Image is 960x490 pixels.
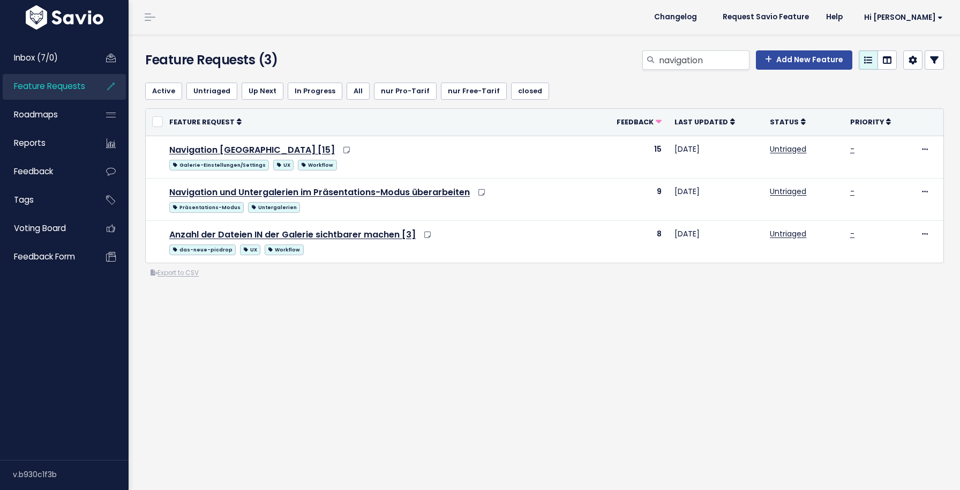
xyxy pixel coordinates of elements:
a: Help [817,9,851,25]
span: Hi [PERSON_NAME] [864,13,943,21]
a: nur Pro-Tarif [374,83,437,100]
span: Untergalerien [248,202,300,213]
ul: Filter feature requests [145,83,944,100]
span: das-neue-picdrop [169,244,236,255]
a: Request Savio Feature [714,9,817,25]
a: Untriaged [770,228,806,239]
a: Feedback [3,159,89,184]
a: Navigation und Untergalerien im Präsentations-Modus überarbeiten [169,186,470,198]
a: Workflow [298,158,336,171]
span: Tags [14,194,34,205]
a: Feedback form [3,244,89,269]
a: Add New Feature [756,50,852,70]
a: Last Updated [674,116,735,127]
a: Roadmaps [3,102,89,127]
a: Feature Request [169,116,242,127]
span: UX [240,244,260,255]
td: [DATE] [668,220,763,262]
a: Navigation [GEOGRAPHIC_DATA] [15] [169,144,335,156]
a: Hi [PERSON_NAME] [851,9,951,26]
a: Priority [850,116,891,127]
h4: Feature Requests (3) [145,50,401,70]
a: Anzahl der Dateien IN der Galerie sichtbarer machen [3] [169,228,416,241]
span: Feature Request [169,117,235,127]
span: UX [273,160,294,170]
a: Up Next [242,83,283,100]
a: nur Free-Tarif [441,83,507,100]
span: Workflow [265,244,303,255]
a: Voting Board [3,216,89,241]
span: Feedback [617,117,654,127]
a: Workflow [265,242,303,256]
a: Reports [3,131,89,155]
a: All [347,83,370,100]
a: Untergalerien [248,200,300,213]
a: Inbox (7/0) [3,46,89,70]
a: Untriaged [770,186,806,197]
span: Galerie-Einstellungen/Settings [169,160,269,170]
span: Präsentations-Modus [169,202,244,213]
a: UX [240,242,260,256]
a: Untriaged [770,144,806,154]
a: - [850,228,854,239]
span: Status [770,117,799,127]
td: 15 [593,136,668,178]
span: Reports [14,137,46,149]
span: Priority [850,117,884,127]
span: Voting Board [14,222,66,234]
a: - [850,144,854,154]
a: das-neue-picdrop [169,242,236,256]
span: Feedback form [14,251,75,262]
a: closed [511,83,549,100]
span: Last Updated [674,117,728,127]
img: logo-white.9d6f32f41409.svg [23,5,106,29]
a: Untriaged [186,83,237,100]
a: Feature Requests [3,74,89,99]
td: 9 [593,178,668,220]
div: v.b930c1f3b [13,461,129,488]
td: [DATE] [668,136,763,178]
a: - [850,186,854,197]
a: Galerie-Einstellungen/Settings [169,158,269,171]
td: 8 [593,220,668,262]
a: Feedback [617,116,662,127]
span: Inbox (7/0) [14,52,58,63]
a: Status [770,116,806,127]
a: Präsentations-Modus [169,200,244,213]
a: UX [273,158,294,171]
span: Feature Requests [14,80,85,92]
a: Tags [3,188,89,212]
td: [DATE] [668,178,763,220]
span: Roadmaps [14,109,58,120]
span: Changelog [654,13,697,21]
input: Search features... [658,50,749,70]
a: Export to CSV [151,269,199,277]
span: Workflow [298,160,336,170]
span: Feedback [14,166,53,177]
a: In Progress [288,83,342,100]
a: Active [145,83,182,100]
